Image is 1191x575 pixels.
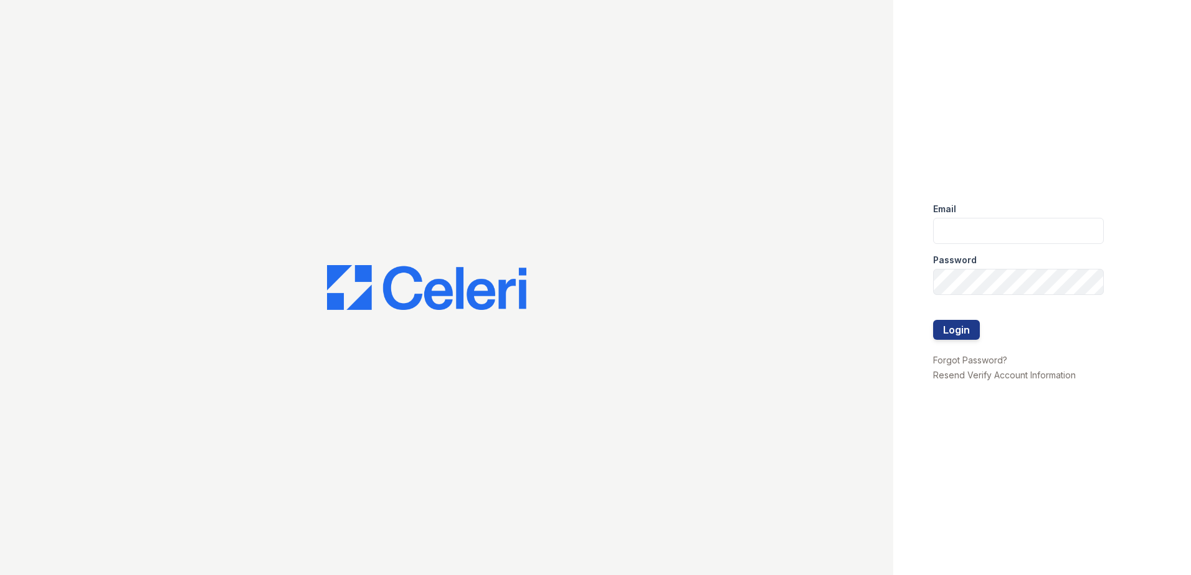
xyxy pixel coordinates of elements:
[933,254,977,266] label: Password
[933,320,980,340] button: Login
[933,203,956,215] label: Email
[327,265,526,310] img: CE_Logo_Blue-a8612792a0a2168367f1c8372b55b34899dd931a85d93a1a3d3e32e68fde9ad4.png
[933,355,1007,365] a: Forgot Password?
[933,370,1076,380] a: Resend Verify Account Information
